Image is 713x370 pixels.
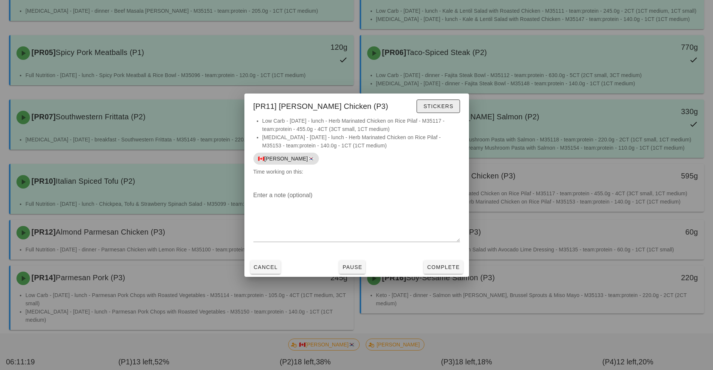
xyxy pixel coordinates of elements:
[424,260,463,274] button: Complete
[244,117,469,183] div: Time working on this:
[250,260,281,274] button: Cancel
[258,153,314,165] span: 🇨🇦[PERSON_NAME]🇰🇷
[342,264,362,270] span: Pause
[417,100,460,113] button: Stickers
[262,133,460,150] li: [MEDICAL_DATA] - [DATE] - lunch - Herb Marinated Chicken on Rice Pilaf - M35153 - team:protein - ...
[423,103,453,109] span: Stickers
[253,264,278,270] span: Cancel
[427,264,460,270] span: Complete
[244,94,469,117] div: [PR11] [PERSON_NAME] Chicken (P3)
[339,260,365,274] button: Pause
[262,117,460,133] li: Low Carb - [DATE] - lunch - Herb Marinated Chicken on Rice Pilaf - M35117 - team:protein - 455.0g...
